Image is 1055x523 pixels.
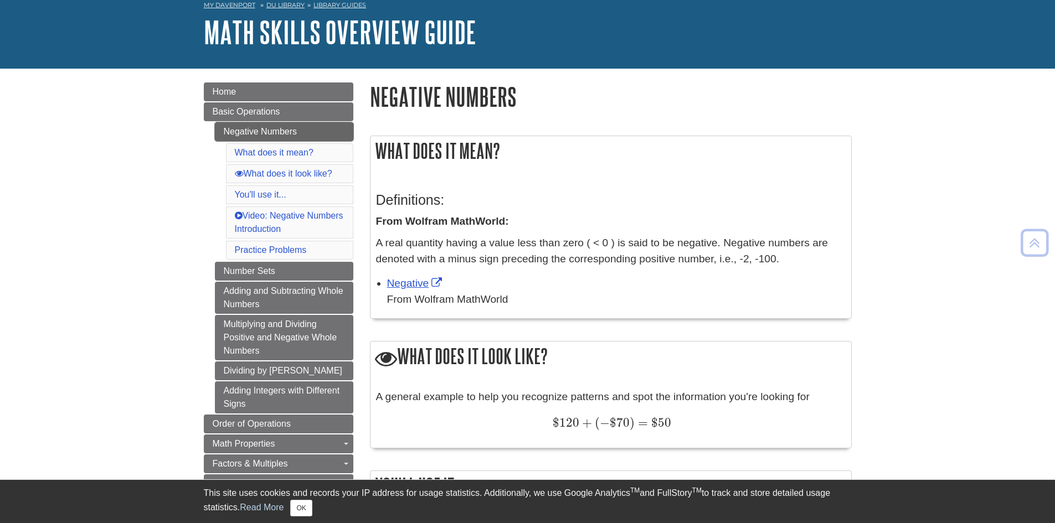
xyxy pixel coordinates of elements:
a: Multiplying and Dividing Positive and Negative Whole Numbers [215,315,353,360]
a: DU Library [266,1,305,9]
a: Link opens in new window [387,277,445,289]
a: Order of Operations [204,415,353,433]
span: 120 [559,415,579,430]
span: Order of Operations [213,419,291,428]
a: Math Properties [204,434,353,453]
span: Fractions [213,479,249,488]
a: Home [204,82,353,101]
h1: Negative Numbers [370,82,852,111]
span: Math Properties [213,439,275,448]
a: Library Guides [313,1,366,9]
span: $ [610,415,616,430]
a: Read More [240,503,284,512]
span: + [579,415,592,430]
p: A general example to help you recognize patterns and spot the information you're looking for [376,389,846,405]
span: − [600,415,610,430]
a: Back to Top [1017,235,1052,250]
a: Fractions [204,474,353,493]
a: Math Skills Overview Guide [204,15,476,49]
a: What does it mean? [235,148,313,157]
span: $ [553,415,559,430]
span: Basic Operations [213,107,280,116]
a: Negative Numbers [215,122,353,141]
h3: Definitions: [376,192,846,208]
span: 70 [616,415,630,430]
a: Video: Negative Numbers Introduction [235,211,343,234]
button: Close [290,500,312,516]
a: My Davenport [204,1,255,10]
sup: TM [692,486,702,494]
a: Number Sets [215,262,353,281]
a: Adding Integers with Different Signs [215,381,353,413]
p: A real quantity having a value less than zero ( < 0 ) is said to be negative. Negative numbers ar... [376,235,846,267]
sup: TM [630,486,640,494]
span: ) [630,415,635,430]
span: Factors & Multiples [213,459,288,468]
a: Practice Problems [235,245,307,255]
div: This site uses cookies and records your IP address for usage statistics. Additionally, we use Goo... [204,486,852,516]
span: 50 [658,415,671,430]
a: Adding and Subtracting Whole Numbers [215,282,353,314]
a: Dividing by [PERSON_NAME] [215,361,353,380]
a: Basic Operations [204,102,353,121]
h2: You'll use it... [370,471,851,500]
span: = [635,415,648,430]
div: From Wolfram MathWorld [387,292,846,308]
strong: From Wolfram MathWorld: [376,215,509,227]
span: Home [213,87,236,96]
h2: What does it mean? [370,136,851,165]
a: Factors & Multiples [204,454,353,473]
a: You'll use it... [235,190,286,199]
span: ( [592,415,600,430]
a: What does it look like? [235,169,332,178]
h2: What does it look like? [370,341,851,373]
span: $ [651,415,658,430]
